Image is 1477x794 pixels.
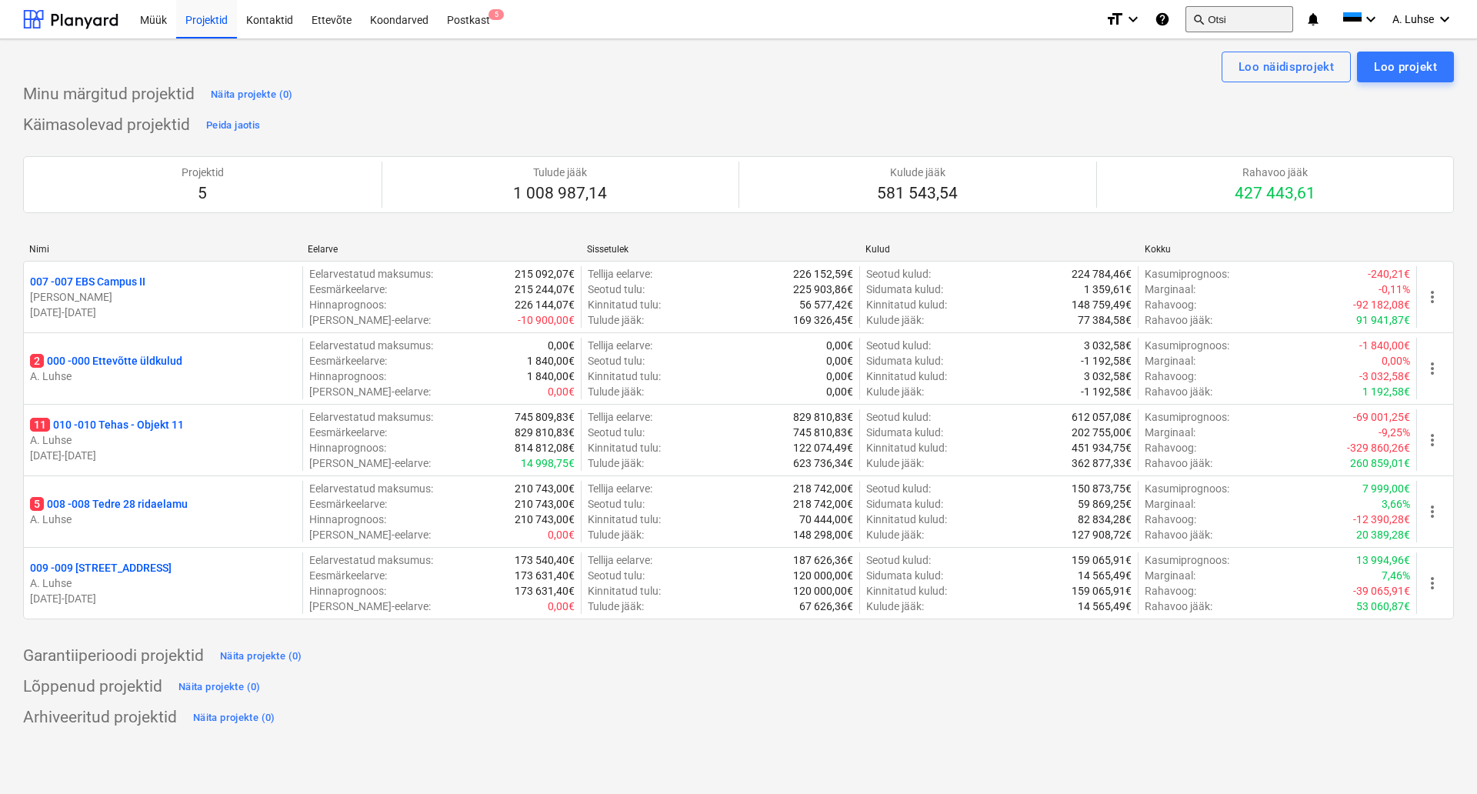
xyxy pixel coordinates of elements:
p: 0,00€ [826,353,853,369]
p: Seotud tulu : [588,496,645,512]
p: Rahavoo jääk : [1145,312,1212,328]
p: Minu märgitud projektid [23,84,195,105]
p: Marginaal : [1145,496,1195,512]
p: 173 631,40€ [515,568,575,583]
span: search [1192,13,1205,25]
p: -12 390,28€ [1353,512,1410,527]
p: 1 840,00€ [527,353,575,369]
p: -92 182,08€ [1353,297,1410,312]
button: Loo projekt [1357,52,1454,82]
div: Peida jaotis [206,117,260,135]
span: more_vert [1423,359,1442,378]
p: Tulude jääk : [588,455,644,471]
p: Kasumiprognoos : [1145,266,1229,282]
p: Hinnaprognoos : [309,440,386,455]
p: A. Luhse [30,432,296,448]
p: Seotud kulud : [866,409,931,425]
i: format_size [1105,10,1124,28]
p: 0,00€ [826,384,853,399]
p: Seotud kulud : [866,266,931,282]
p: 745 809,83€ [515,409,575,425]
p: Kulude jääk : [866,384,924,399]
p: Lõppenud projektid [23,676,162,698]
p: -329 860,26€ [1347,440,1410,455]
p: 0,00€ [548,527,575,542]
p: 20 389,28€ [1356,527,1410,542]
p: 218 742,00€ [793,481,853,496]
p: Kasumiprognoos : [1145,409,1229,425]
p: Eesmärkeelarve : [309,282,387,297]
p: -0,11% [1379,282,1410,297]
p: 009 - 009 [STREET_ADDRESS] [30,560,172,575]
div: Loo projekt [1374,57,1437,77]
div: Nimi [29,244,295,255]
p: Projektid [182,165,224,180]
p: 260 859,01€ [1350,455,1410,471]
p: -9,25% [1379,425,1410,440]
p: Eesmärkeelarve : [309,496,387,512]
p: Eesmärkeelarve : [309,568,387,583]
iframe: Chat Widget [1400,720,1477,794]
p: Rahavoo jääk [1235,165,1315,180]
p: 427 443,61 [1235,183,1315,205]
p: Käimasolevad projektid [23,115,190,136]
p: 829 810,83€ [793,409,853,425]
p: Kasumiprognoos : [1145,552,1229,568]
p: Tellija eelarve : [588,481,652,496]
p: -39 065,91€ [1353,583,1410,599]
p: 1 008 987,14 [513,183,607,205]
p: -69 001,25€ [1353,409,1410,425]
p: Tulude jääk : [588,527,644,542]
p: 008 - 008 Tedre 28 ridaelamu [30,496,188,512]
p: 7,46% [1382,568,1410,583]
button: Otsi [1185,6,1293,32]
p: 159 065,91€ [1072,583,1132,599]
p: -1 840,00€ [1359,338,1410,353]
p: Kulude jääk : [866,455,924,471]
p: A. Luhse [30,575,296,591]
i: notifications [1305,10,1321,28]
p: 224 784,46€ [1072,266,1132,282]
p: 010 - 010 Tehas - Objekt 11 [30,417,184,432]
p: 173 631,40€ [515,583,575,599]
p: 215 244,07€ [515,282,575,297]
p: 59 869,25€ [1078,496,1132,512]
p: 91 941,87€ [1356,312,1410,328]
p: 0,00€ [548,384,575,399]
p: Tulude jääk : [588,312,644,328]
p: Eesmärkeelarve : [309,425,387,440]
p: 13 994,96€ [1356,552,1410,568]
p: Eelarvestatud maksumus : [309,552,433,568]
i: keyboard_arrow_down [1124,10,1142,28]
span: 5 [30,497,44,511]
p: Rahavoo jääk : [1145,384,1212,399]
p: Kinnitatud kulud : [866,369,947,384]
p: 14 998,75€ [521,455,575,471]
p: A. Luhse [30,512,296,527]
p: 1 359,61€ [1084,282,1132,297]
i: keyboard_arrow_down [1362,10,1380,28]
p: Kulude jääk [877,165,958,180]
div: Kulud [865,244,1132,255]
p: 5 [182,183,224,205]
p: 14 565,49€ [1078,568,1132,583]
p: 82 834,28€ [1078,512,1132,527]
p: 169 326,45€ [793,312,853,328]
button: Näita projekte (0) [189,706,279,730]
p: -10 900,00€ [518,312,575,328]
p: 148 759,49€ [1072,297,1132,312]
p: Kulude jääk : [866,599,924,614]
p: -1 192,58€ [1081,384,1132,399]
p: [PERSON_NAME] [30,289,296,305]
p: 120 000,00€ [793,568,853,583]
p: 148 298,00€ [793,527,853,542]
p: Kinnitatud tulu : [588,369,661,384]
p: 7 999,00€ [1362,481,1410,496]
p: 3 032,58€ [1084,369,1132,384]
p: 210 743,00€ [515,481,575,496]
p: Arhiveeritud projektid [23,707,177,729]
p: Eelarvestatud maksumus : [309,409,433,425]
p: Marginaal : [1145,353,1195,369]
p: Kinnitatud tulu : [588,583,661,599]
button: Näita projekte (0) [175,675,265,699]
